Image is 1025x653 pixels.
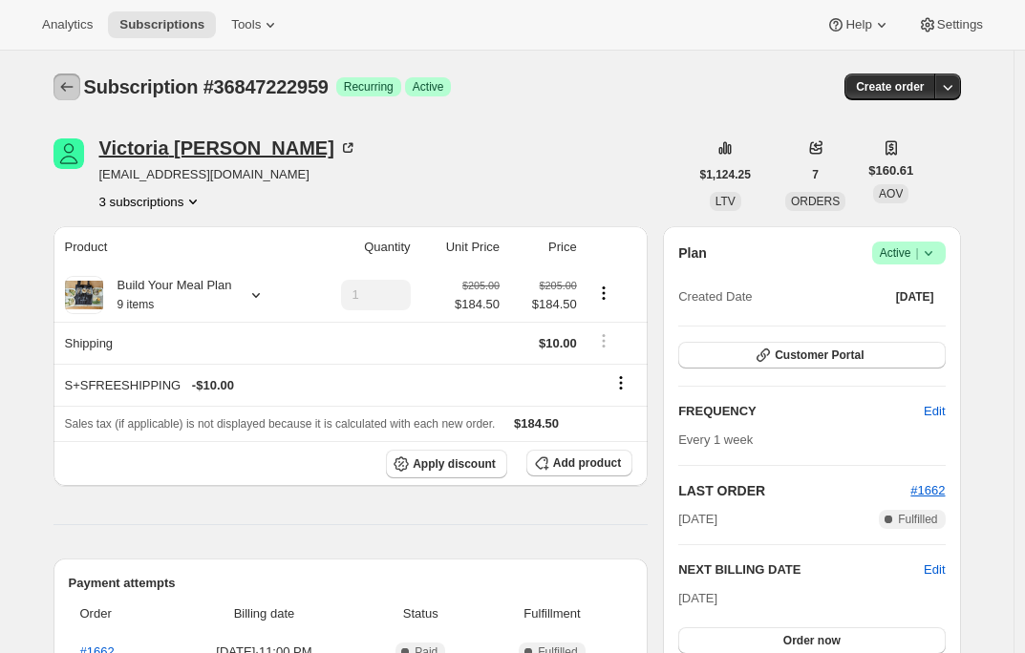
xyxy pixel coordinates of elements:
[192,376,234,395] span: - $10.00
[462,280,500,291] small: $205.00
[84,76,329,97] span: Subscription #36847222959
[108,11,216,38] button: Subscriptions
[588,283,619,304] button: Product actions
[868,161,913,180] span: $160.61
[783,633,841,648] span: Order now
[511,295,577,314] span: $184.50
[53,322,306,364] th: Shipping
[689,161,762,188] button: $1,124.25
[540,280,577,291] small: $205.00
[856,79,924,95] span: Create order
[370,604,472,623] span: Status
[885,284,946,310] button: [DATE]
[775,348,864,363] span: Customer Portal
[65,376,577,395] div: S+SFREESHIPPING
[416,226,505,268] th: Unit Price
[898,512,937,527] span: Fulfilled
[678,243,707,263] h2: Plan
[678,560,924,579] h2: NEXT BILLING DATE
[815,11,902,38] button: Help
[170,604,358,623] span: Billing date
[514,416,559,431] span: $184.50
[99,165,357,184] span: [EMAIL_ADDRESS][DOMAIN_NAME]
[924,402,945,421] span: Edit
[455,295,500,314] span: $184.50
[69,574,633,593] h2: Payment attempts
[31,11,104,38] button: Analytics
[801,161,830,188] button: 7
[845,17,871,32] span: Help
[220,11,291,38] button: Tools
[386,450,507,478] button: Apply discount
[69,593,165,635] th: Order
[99,192,203,211] button: Product actions
[344,79,394,95] span: Recurring
[678,342,945,369] button: Customer Portal
[915,245,918,261] span: |
[907,11,994,38] button: Settings
[678,591,717,605] span: [DATE]
[844,74,935,100] button: Create order
[305,226,416,268] th: Quantity
[413,456,496,472] span: Apply discount
[791,195,840,208] span: ORDERS
[678,287,752,306] span: Created Date
[539,336,577,350] span: $10.00
[910,483,945,497] a: #1662
[231,17,261,32] span: Tools
[678,432,753,447] span: Every 1 week
[896,289,934,305] span: [DATE]
[53,226,306,268] th: Product
[483,604,621,623] span: Fulfillment
[42,17,93,32] span: Analytics
[505,226,583,268] th: Price
[678,510,717,529] span: [DATE]
[588,330,619,351] button: Shipping actions
[553,455,621,471] span: Add product
[119,17,204,32] span: Subscriptions
[700,167,751,182] span: $1,124.25
[937,17,983,32] span: Settings
[879,187,903,200] span: AOV
[53,138,84,169] span: Victoria Romo-LeTourneau
[912,396,956,427] button: Edit
[53,74,80,100] button: Subscriptions
[117,298,155,311] small: 9 items
[880,243,938,263] span: Active
[65,417,496,431] span: Sales tax (if applicable) is not displayed because it is calculated with each new order.
[715,195,736,208] span: LTV
[103,276,232,314] div: Build Your Meal Plan
[924,560,945,579] button: Edit
[812,167,819,182] span: 7
[678,402,924,421] h2: FREQUENCY
[526,450,632,476] button: Add product
[413,79,444,95] span: Active
[99,138,357,158] div: Victoria [PERSON_NAME]
[910,481,945,500] button: #1662
[678,481,910,500] h2: LAST ORDER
